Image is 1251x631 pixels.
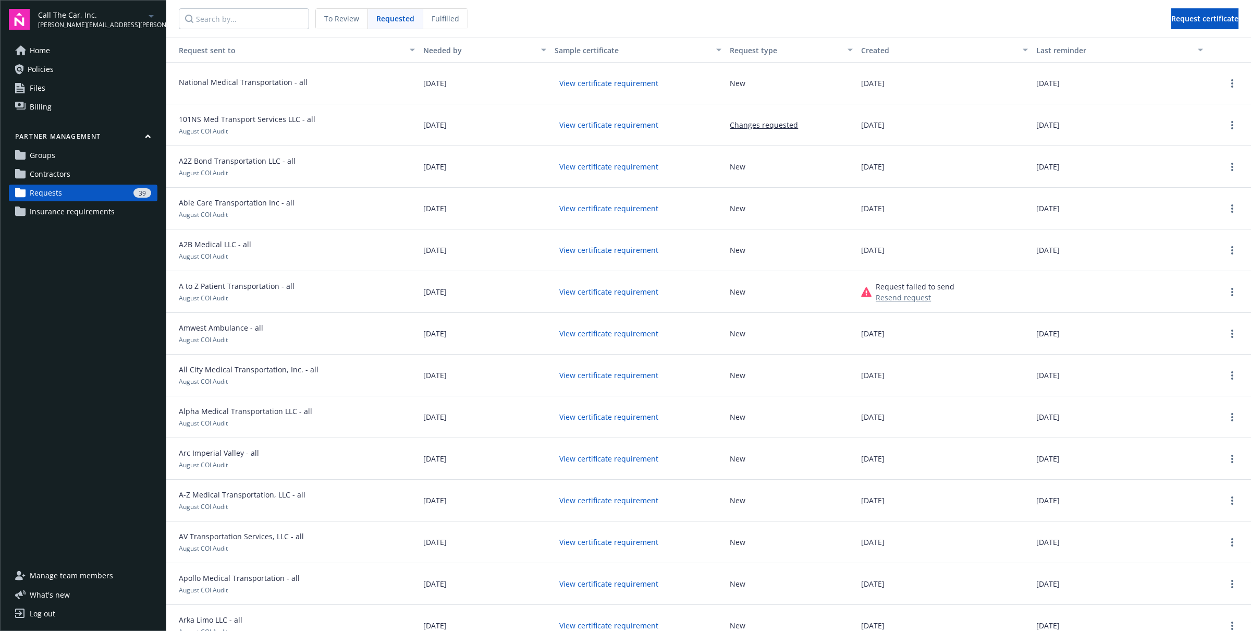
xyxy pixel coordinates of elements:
[133,188,151,198] div: 39
[179,364,318,375] span: All City Medical Transportation, Inc. - all
[30,147,55,164] span: Groups
[1226,202,1238,215] button: more
[876,292,931,303] button: Resend request
[1036,203,1060,214] span: [DATE]
[555,75,663,91] button: View certificate requirement
[423,537,447,548] span: [DATE]
[1171,8,1238,29] button: Request certificate
[179,586,228,594] span: August COI Audit
[1036,411,1060,422] span: [DATE]
[423,245,447,256] span: [DATE]
[179,210,228,219] span: August COI Audit
[1226,161,1238,173] a: more
[876,281,954,292] div: Request failed to send
[730,620,745,631] button: New
[30,605,55,622] div: Log out
[179,8,309,29] input: Search by...
[1226,369,1238,382] a: more
[730,245,745,256] button: New
[9,9,30,30] img: navigator-logo.svg
[730,286,745,297] button: New
[1036,45,1192,56] div: Last reminder
[730,537,745,548] button: New
[555,451,663,467] button: View certificate requirement
[1226,453,1238,465] a: more
[9,185,157,201] a: Requests39
[30,80,45,96] span: Files
[324,13,359,24] span: To Review
[179,114,315,125] span: 101NS Med Transport Services LLC - all
[145,9,157,22] a: arrowDropDown
[1226,578,1238,590] button: more
[1036,620,1060,631] span: [DATE]
[1226,536,1238,549] a: more
[555,325,663,342] button: View certificate requirement
[423,328,447,339] span: [DATE]
[730,453,745,464] button: New
[179,127,228,136] span: August COI Audit
[555,367,663,383] button: View certificate requirement
[179,155,296,166] span: A2Z Bond Transportation LLC - all
[1226,286,1238,298] a: more
[9,42,157,59] a: Home
[555,576,663,592] button: View certificate requirement
[179,239,251,250] span: A2B Medical LLC - all
[730,78,745,89] button: New
[1036,78,1060,89] span: [DATE]
[423,495,447,506] span: [DATE]
[30,166,70,183] span: Contractors
[30,99,52,115] span: Billing
[730,578,745,589] button: New
[179,502,228,511] span: August COI Audit
[555,242,663,258] button: View certificate requirement
[179,77,308,88] span: National Medical Transportation - all
[38,9,145,20] span: Call The Car, Inc.
[730,495,745,506] button: New
[861,495,885,506] span: [DATE]
[1036,119,1060,130] span: [DATE]
[1036,453,1060,464] span: [DATE]
[1226,494,1238,507] a: more
[30,185,62,201] span: Requests
[555,159,663,175] button: View certificate requirement
[730,119,798,130] button: Changes requested
[423,45,535,56] div: Needed by
[9,203,157,220] a: Insurance requirements
[1036,161,1060,172] span: [DATE]
[179,460,228,469] span: August COI Audit
[861,119,885,130] span: [DATE]
[1036,495,1060,506] span: [DATE]
[861,370,885,381] span: [DATE]
[179,419,228,428] span: August COI Audit
[9,166,157,183] a: Contractors
[1226,411,1238,423] a: more
[1226,77,1238,90] a: more
[179,531,304,542] span: AV Transportation Services, LLC - all
[1226,119,1238,131] button: more
[730,45,841,56] div: Request type
[38,20,145,30] span: [PERSON_NAME][EMAIL_ADDRESS][PERSON_NAME][DOMAIN_NAME]
[1036,578,1060,589] span: [DATE]
[179,197,295,208] span: Able Care Transportation Inc - all
[861,328,885,339] span: [DATE]
[555,200,663,216] button: View certificate requirement
[726,38,857,63] button: Request type
[861,578,885,589] span: [DATE]
[1226,244,1238,257] button: more
[555,534,663,550] button: View certificate requirement
[1032,38,1207,63] button: Last reminder
[423,370,447,381] span: [DATE]
[730,203,745,214] button: New
[179,294,228,302] span: August COI Audit
[9,589,87,600] button: What's new
[861,78,885,89] span: [DATE]
[179,281,295,292] span: A to Z Patient Transportation - all
[861,161,885,172] span: [DATE]
[1226,327,1238,340] a: more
